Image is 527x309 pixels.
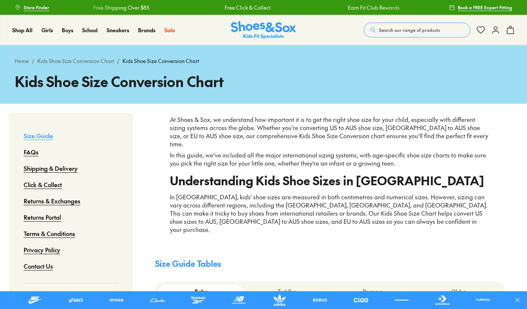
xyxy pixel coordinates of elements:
a: Privacy Policy [24,242,60,258]
p: In this guide, we’ve included all the major international sizing systems, with age-specific shoe ... [170,151,490,167]
a: Free Shipping Over $85 [92,4,148,11]
p: In [GEOGRAPHIC_DATA], kids' shoe sizes are measured in both centimetres and numerical sizes. Howe... [170,193,490,234]
h2: Understanding Kids Shoe Sizes in [GEOGRAPHIC_DATA] [170,176,490,185]
a: Brands [138,26,155,34]
a: Boys [62,26,73,34]
img: SNS_Logo_Responsive.svg [231,21,296,39]
a: Shoes & Sox [231,21,296,39]
div: / / [15,57,512,65]
a: Store Finder [15,1,49,14]
a: Terms & Conditions [24,225,75,242]
span: Book a FREE Expert Fitting [458,4,512,11]
p: At Shoes & Sox, we understand how important it is to get the right shoe size for your child, espe... [170,116,490,148]
span: Store Finder [24,4,49,11]
a: Size Guide [24,127,53,144]
p: Older [419,288,499,295]
a: FAQs [24,144,38,160]
p: Younger [333,288,413,295]
a: Sale [164,26,175,34]
a: Earn Fit Club Rewards [347,4,399,11]
a: Book a FREE Expert Fitting [449,1,512,14]
a: Returns Portal [24,209,61,225]
h4: Size Guide Tables [155,257,505,270]
button: Search our range of products [364,23,470,37]
span: Kids Shoe Size Conversion Chart [122,57,199,65]
p: Toddler [247,288,327,295]
a: Free Click & Collect [224,4,269,11]
a: Sneakers [107,26,129,34]
a: Girls [41,26,53,34]
a: Click & Collect [24,176,62,193]
h1: Kids Shoe Size Conversion Chart [15,71,512,92]
a: Kids Shoe Size Conversion Chart [37,57,114,65]
a: Shop All [12,26,33,34]
a: Contact Us [24,258,53,274]
p: Baby [161,288,241,295]
span: Search our range of products [379,27,440,33]
a: School [82,26,98,34]
a: Shipping & Delivery [24,160,78,176]
a: Home [15,57,29,65]
a: Returns & Exchanges [24,193,80,209]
